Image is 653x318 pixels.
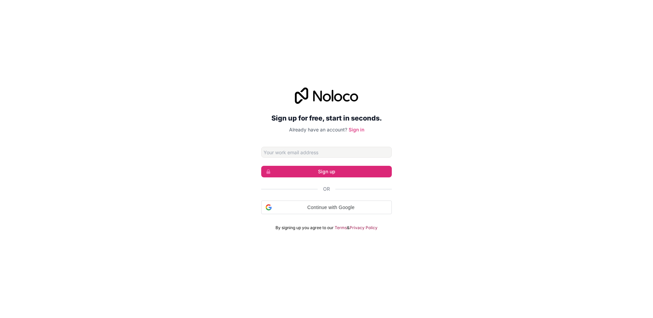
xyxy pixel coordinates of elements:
[275,225,334,230] span: By signing up you agree to our
[350,225,378,230] a: Privacy Policy
[347,225,350,230] span: &
[323,186,330,192] span: Or
[261,201,392,214] div: Continue with Google
[349,127,364,132] a: Sign in
[274,204,387,211] span: Continue with Google
[261,166,392,177] button: Sign up
[261,112,392,124] h2: Sign up for free, start in seconds.
[289,127,347,132] span: Already have an account?
[261,147,392,158] input: Email address
[335,225,347,230] a: Terms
